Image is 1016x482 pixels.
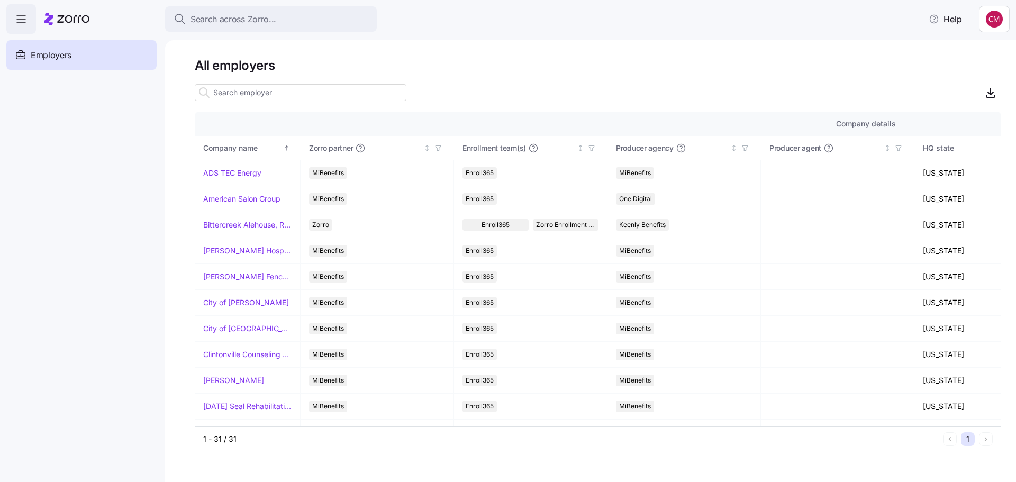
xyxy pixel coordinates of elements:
a: Employers [6,40,157,70]
span: MiBenefits [619,271,651,283]
span: Enroll365 [482,219,510,231]
span: MiBenefits [619,245,651,257]
span: MiBenefits [619,375,651,386]
a: ADS TEC Energy [203,168,261,178]
div: Company name [203,142,282,154]
a: [DATE] Seal Rehabilitation Center of [GEOGRAPHIC_DATA] [203,401,292,412]
span: MiBenefits [619,297,651,308]
div: Sorted ascending [283,144,291,152]
span: MiBenefits [619,349,651,360]
th: Producer agentNot sorted [761,136,914,160]
button: Help [920,8,970,30]
span: MiBenefits [312,297,344,308]
span: One Digital [619,193,652,205]
div: Not sorted [884,144,891,152]
span: MiBenefits [312,349,344,360]
a: [PERSON_NAME] Hospitality [203,245,292,256]
span: Enroll365 [466,297,494,308]
span: Search across Zorro... [190,13,276,26]
h1: All employers [195,57,1001,74]
span: Enrollment team(s) [462,143,526,153]
a: American Salon Group [203,194,280,204]
span: Producer agent [769,143,821,153]
a: City of [PERSON_NAME] [203,297,289,308]
span: MiBenefits [312,193,344,205]
span: MiBenefits [619,426,651,438]
a: [PERSON_NAME] Fence Company [203,271,292,282]
div: Not sorted [423,144,431,152]
span: Enroll365 [466,375,494,386]
th: Company nameSorted ascending [195,136,301,160]
button: Previous page [943,432,957,446]
input: Search employer [195,84,406,101]
a: [PERSON_NAME] [203,375,264,386]
a: City of [GEOGRAPHIC_DATA] [203,323,292,334]
div: Not sorted [730,144,738,152]
span: MiBenefits [312,323,344,334]
span: MiBenefits [312,401,344,412]
span: Help [929,13,962,25]
th: Zorro partnerNot sorted [301,136,454,160]
span: MiBenefits [312,426,344,438]
button: 1 [961,432,975,446]
span: MiBenefits [619,323,651,334]
img: c76f7742dad050c3772ef460a101715e [986,11,1003,28]
span: Enroll365 [466,193,494,205]
th: Producer agencyNot sorted [607,136,761,160]
span: MiBenefits [312,245,344,257]
span: Enroll365 [466,167,494,179]
span: MiBenefits [312,375,344,386]
a: Clintonville Counseling and Wellness [203,349,292,360]
span: Producer agency [616,143,674,153]
span: Enroll365 [466,349,494,360]
span: Zorro partner [309,143,353,153]
span: Zorro Enrollment Team [536,219,596,231]
span: Keenly Benefits [619,219,666,231]
span: Enroll365 [466,401,494,412]
span: Zorro [312,219,329,231]
span: Enroll365 [466,426,494,438]
span: Enroll365 [466,271,494,283]
span: Enroll365 [466,323,494,334]
span: Enroll365 [466,245,494,257]
span: Employers [31,49,71,62]
th: Enrollment team(s)Not sorted [454,136,607,160]
span: MiBenefits [619,167,651,179]
button: Next page [979,432,993,446]
a: Bittercreek Alehouse, Red Feather Lounge, Diablo & Sons Saloon [203,220,292,230]
span: MiBenefits [619,401,651,412]
button: Search across Zorro... [165,6,377,32]
div: Not sorted [577,144,584,152]
span: MiBenefits [312,167,344,179]
span: MiBenefits [312,271,344,283]
div: 1 - 31 / 31 [203,434,939,444]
